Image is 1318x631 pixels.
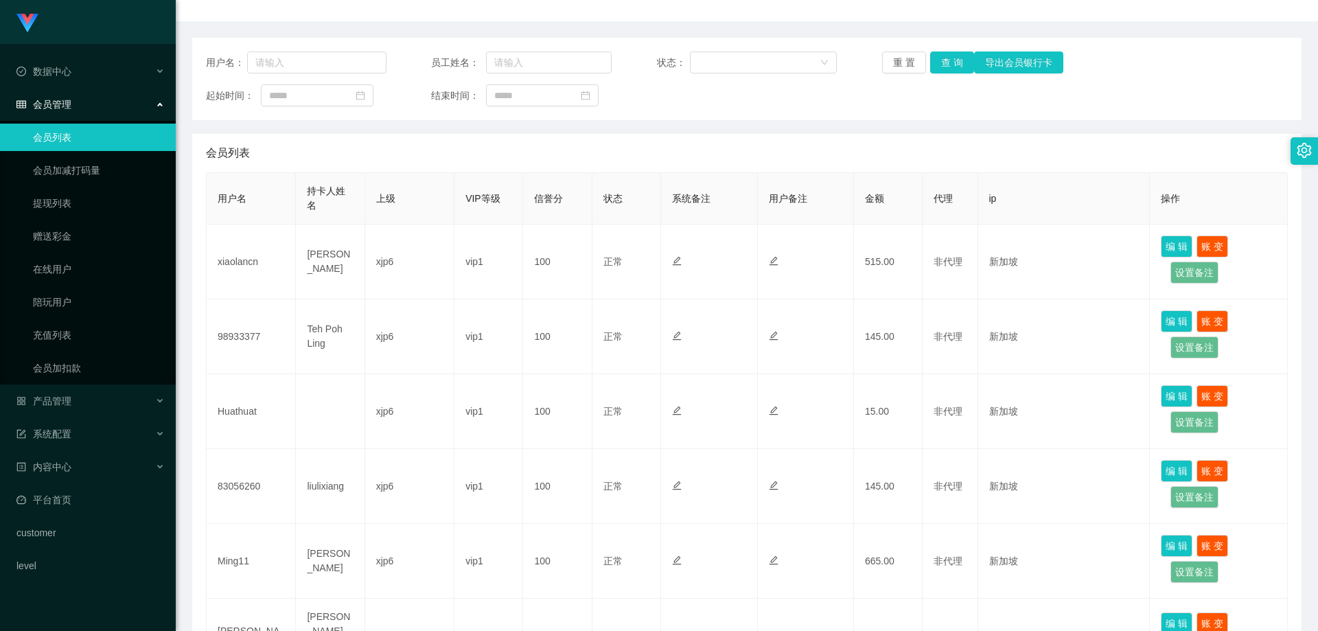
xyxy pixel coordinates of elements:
[206,56,247,70] span: 用户名：
[657,56,691,70] span: 状态：
[365,225,454,299] td: xjp6
[978,225,1151,299] td: 新加坡
[603,256,623,267] span: 正常
[523,299,592,374] td: 100
[769,193,807,204] span: 用户备注
[978,449,1151,524] td: 新加坡
[16,552,165,580] a: level
[1170,486,1218,508] button: 设置备注
[1170,336,1218,358] button: 设置备注
[296,299,365,374] td: Teh Poh Ling
[365,299,454,374] td: xjp6
[1161,535,1192,557] button: 编 辑
[603,481,623,492] span: 正常
[930,51,974,73] button: 查 询
[296,449,365,524] td: liulixiang
[33,288,165,316] a: 陪玩用户
[454,449,523,524] td: vip1
[523,374,592,449] td: 100
[934,193,953,204] span: 代理
[16,486,165,514] a: 图标: dashboard平台首页
[769,256,778,266] i: 图标: edit
[16,66,71,77] span: 数据中心
[365,524,454,599] td: xjp6
[1161,193,1180,204] span: 操作
[1196,310,1228,332] button: 账 变
[454,524,523,599] td: vip1
[16,461,71,472] span: 内容中心
[974,51,1063,73] button: 导出会员银行卡
[431,56,486,70] span: 员工姓名：
[934,481,962,492] span: 非代理
[16,100,26,109] i: 图标: table
[218,193,246,204] span: 用户名
[1196,460,1228,482] button: 账 变
[603,331,623,342] span: 正常
[934,256,962,267] span: 非代理
[581,91,590,100] i: 图标: calendar
[672,555,682,565] i: 图标: edit
[854,449,923,524] td: 145.00
[854,374,923,449] td: 15.00
[33,157,165,184] a: 会员加减打码量
[820,58,829,68] i: 图标: down
[534,193,563,204] span: 信誉分
[1170,411,1218,433] button: 设置备注
[486,51,612,73] input: 请输入
[978,524,1151,599] td: 新加坡
[207,449,296,524] td: 83056260
[16,396,26,406] i: 图标: appstore-o
[1297,143,1312,158] i: 图标: setting
[1170,262,1218,284] button: 设置备注
[854,299,923,374] td: 145.00
[307,185,345,211] span: 持卡人姓名
[672,256,682,266] i: 图标: edit
[1161,385,1192,407] button: 编 辑
[33,222,165,250] a: 赠送彩金
[206,145,250,161] span: 会员列表
[16,99,71,110] span: 会员管理
[296,225,365,299] td: [PERSON_NAME]
[16,462,26,472] i: 图标: profile
[454,299,523,374] td: vip1
[769,406,778,415] i: 图标: edit
[1196,236,1228,257] button: 账 变
[1161,460,1192,482] button: 编 辑
[672,331,682,341] i: 图标: edit
[769,331,778,341] i: 图标: edit
[672,481,682,490] i: 图标: edit
[1161,310,1192,332] button: 编 辑
[356,91,365,100] i: 图标: calendar
[603,555,623,566] span: 正常
[33,354,165,382] a: 会员加扣款
[454,374,523,449] td: vip1
[603,406,623,417] span: 正常
[1161,236,1192,257] button: 编 辑
[989,193,997,204] span: ip
[672,193,710,204] span: 系统备注
[1196,385,1228,407] button: 账 变
[16,67,26,76] i: 图标: check-circle-o
[454,225,523,299] td: vip1
[1170,561,1218,583] button: 设置备注
[882,51,926,73] button: 重 置
[296,524,365,599] td: [PERSON_NAME]
[16,14,38,33] img: logo.9652507e.png
[465,193,500,204] span: VIP等级
[207,299,296,374] td: 98933377
[247,51,386,73] input: 请输入
[33,124,165,151] a: 会员列表
[207,374,296,449] td: Huathuat
[854,225,923,299] td: 515.00
[16,519,165,547] a: customer
[33,190,165,217] a: 提现列表
[33,321,165,349] a: 充值列表
[523,225,592,299] td: 100
[934,555,962,566] span: 非代理
[978,374,1151,449] td: 新加坡
[978,299,1151,374] td: 新加坡
[16,395,71,406] span: 产品管理
[934,406,962,417] span: 非代理
[865,193,884,204] span: 金额
[207,225,296,299] td: xiaolancn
